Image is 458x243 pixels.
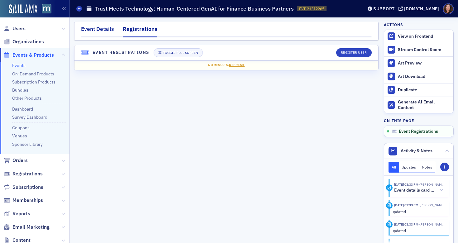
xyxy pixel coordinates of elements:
div: Art Preview [398,60,450,66]
h4: On this page [384,118,454,123]
span: Event Registrations [399,129,438,134]
div: Duplicate [398,87,450,93]
div: No results. [79,63,374,68]
span: Refresh [229,63,245,67]
button: [DOMAIN_NAME] [398,7,441,11]
span: Activity & Notes [401,148,432,154]
span: EVT-21312265 [299,6,324,12]
button: Updates [399,162,419,173]
div: Update [386,202,393,209]
a: Subscription Products [12,79,55,85]
button: Duplicate [384,83,453,97]
span: Profile [443,3,454,14]
a: Reports [3,210,30,217]
a: Dashboard [12,106,33,112]
span: Email Marketing [12,224,50,231]
a: Registrations [3,170,43,177]
a: Users [3,25,26,32]
span: Memberships [12,197,43,204]
div: Activity [386,184,393,191]
span: Natalie Antonakas [418,222,445,226]
div: Registrations [123,25,157,37]
time: 10/10/2025 03:33 PM [394,203,418,207]
h5: Event details card updated [394,188,436,193]
button: All [389,162,399,173]
button: Generate AI Email Content [384,97,453,113]
time: 10/10/2025 03:33 PM [394,222,418,226]
img: SailAMX [9,4,37,14]
h4: Event Registrations [93,49,150,56]
a: Other Products [12,95,42,101]
span: Reports [12,210,30,217]
div: Generate AI Email Content [398,99,450,110]
a: Subscriptions [3,184,43,191]
a: Venues [12,133,27,139]
a: Events [12,63,26,68]
div: [DOMAIN_NAME] [404,6,439,12]
span: Natalie Antonakas [418,203,445,207]
span: Registrations [12,170,43,177]
a: Organizations [3,38,44,45]
a: Art Download [384,70,453,83]
a: Memberships [3,197,43,204]
a: View on Frontend [384,30,453,43]
h4: Actions [384,22,403,27]
span: Organizations [12,38,44,45]
button: Register User [336,48,372,57]
a: Art Preview [384,56,453,70]
div: View on Frontend [398,34,450,39]
a: View Homepage [37,4,51,15]
button: Event details card updated [394,187,445,193]
a: Events & Products [3,52,54,59]
a: Coupons [12,125,30,131]
span: Subscriptions [12,184,43,191]
button: Toggle Full Screen [154,48,203,57]
a: Survey Dashboard [12,114,47,120]
div: Event Details [81,25,114,36]
time: 10/10/2025 03:33 PM [394,182,418,187]
a: Email Marketing [3,224,50,231]
h1: Trust Meets Technology: Human-Centered GenAI for Finance Business Partners [95,5,294,12]
div: updated [392,228,445,233]
a: On-Demand Products [12,71,54,77]
a: Orders [3,157,28,164]
div: updated [392,209,445,214]
a: Stream Control Room [384,43,453,56]
div: Support [373,6,395,12]
div: Art Download [398,74,450,79]
span: Events & Products [12,52,54,59]
div: Update [386,221,393,228]
div: Stream Control Room [398,47,450,53]
a: Sponsor Library [12,141,43,147]
a: Bundles [12,87,28,93]
span: Orders [12,157,28,164]
button: Notes [419,162,435,173]
img: SailAMX [42,4,51,14]
span: Users [12,25,26,32]
div: Toggle Full Screen [163,51,198,55]
span: Natalie Antonakas [418,182,445,187]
